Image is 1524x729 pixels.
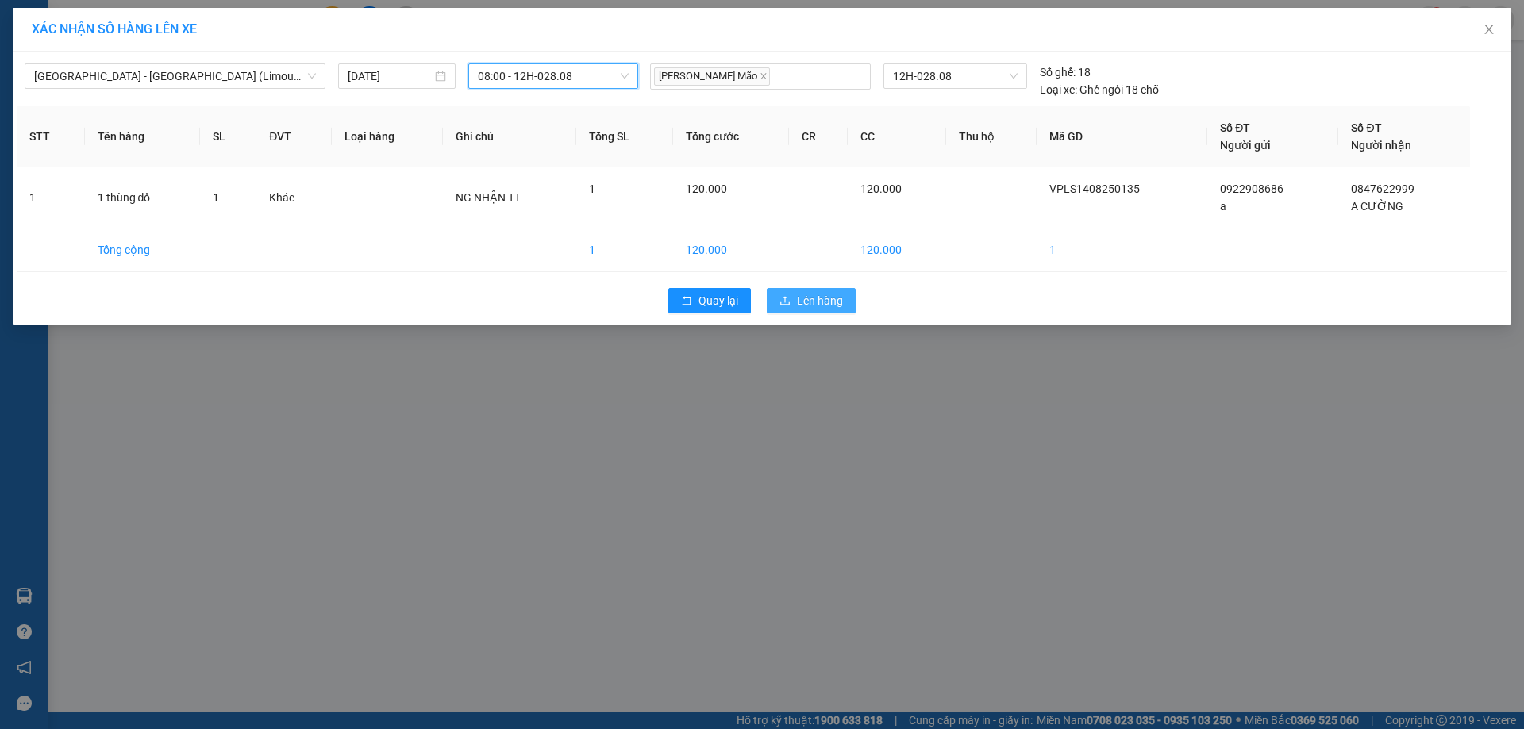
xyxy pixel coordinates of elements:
span: Người gửi [1220,139,1271,152]
button: Close [1467,8,1511,52]
th: STT [17,106,85,167]
span: [PERSON_NAME] Mão [654,67,770,86]
span: Số ĐT [1351,121,1381,134]
span: 120.000 [860,182,902,195]
span: Quay lại [698,292,738,309]
span: 08:00 - 12H-028.08 [478,64,629,88]
th: ĐVT [256,106,331,167]
td: 1 thùng đồ [85,167,201,228]
span: 12H-028.08 [893,64,1017,88]
span: 0847622999 [1351,182,1414,195]
td: 120.000 [848,228,946,272]
span: close [1483,23,1495,36]
th: Ghi chú [443,106,576,167]
span: a [1220,200,1226,213]
th: Mã GD [1037,106,1207,167]
td: Tổng cộng [85,228,201,272]
span: VPLS1408250135 [1049,182,1140,195]
span: XÁC NHẬN SỐ HÀNG LÊN XE [32,21,197,36]
td: 120.000 [673,228,789,272]
span: Lên hàng [797,292,843,309]
th: Loại hàng [332,106,443,167]
th: Tổng cước [673,106,789,167]
th: Tổng SL [576,106,673,167]
th: SL [200,106,256,167]
span: 120.000 [686,182,727,195]
span: Hà Nội - Lạng Sơn (Limousine) [34,64,316,88]
span: Số ghế: [1040,63,1076,81]
span: Số ĐT [1220,121,1250,134]
span: Người nhận [1351,139,1411,152]
th: CC [848,106,946,167]
div: Ghế ngồi 18 chỗ [1040,81,1159,98]
button: rollbackQuay lại [668,288,751,313]
td: 1 [576,228,673,272]
div: 18 [1040,63,1091,81]
td: 1 [17,167,85,228]
button: uploadLên hàng [767,288,856,313]
span: close [760,72,768,80]
input: 14/08/2025 [348,67,432,85]
span: 1 [589,182,595,195]
span: upload [779,295,791,308]
span: NG NHẬN TT [456,191,521,204]
span: 0922908686 [1220,182,1283,195]
span: Loại xe: [1040,81,1077,98]
span: 1 [213,191,219,204]
th: Thu hộ [946,106,1037,167]
th: Tên hàng [85,106,201,167]
span: A CƯỜNG [1351,200,1403,213]
td: Khác [256,167,331,228]
td: 1 [1037,228,1207,272]
th: CR [789,106,848,167]
span: rollback [681,295,692,308]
